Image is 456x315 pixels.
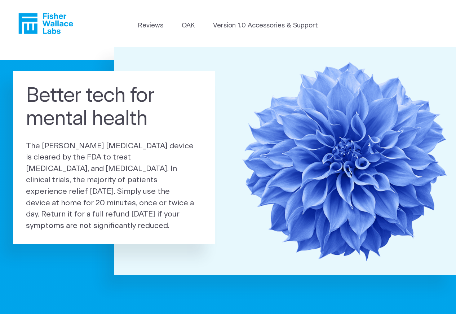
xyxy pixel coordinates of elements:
a: OAK [182,21,195,31]
a: Reviews [138,21,163,31]
h1: Better tech for mental health [26,84,202,131]
p: The [PERSON_NAME] [MEDICAL_DATA] device is cleared by the FDA to treat [MEDICAL_DATA], and [MEDIC... [26,140,202,232]
a: Fisher Wallace [18,13,73,34]
a: Version 1.0 Accessories & Support [213,21,318,31]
